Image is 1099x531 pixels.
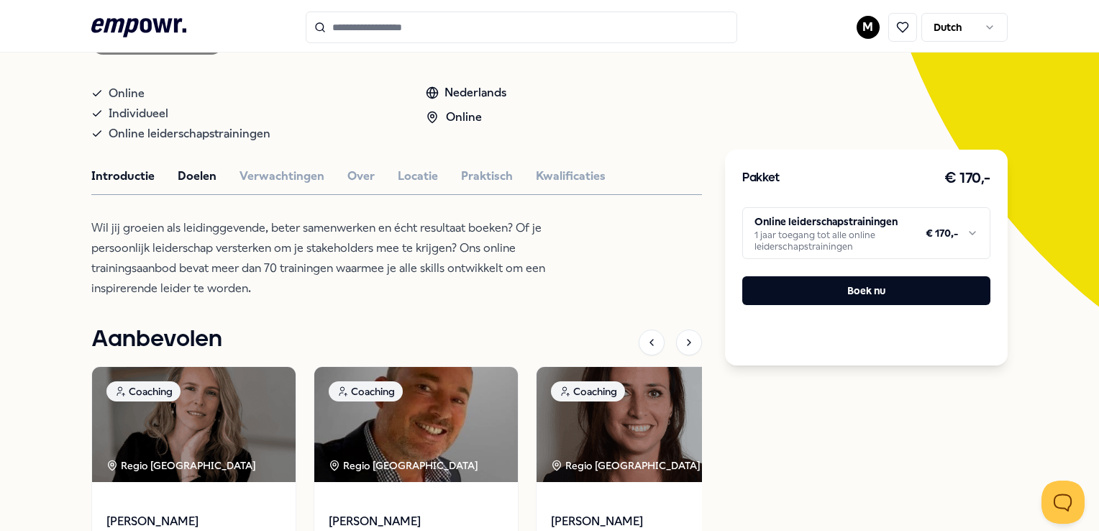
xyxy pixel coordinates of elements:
h3: € 170,- [944,167,990,190]
div: Regio [GEOGRAPHIC_DATA] [551,458,703,473]
span: Online [109,83,145,104]
button: Praktisch [461,167,513,186]
h3: Pakket [742,169,780,188]
button: Introductie [91,167,155,186]
div: Coaching [329,381,403,401]
div: Nederlands [426,83,506,102]
iframe: Help Scout Beacon - Open [1041,481,1085,524]
div: Regio [GEOGRAPHIC_DATA] [106,458,258,473]
span: Online leiderschapstrainingen [109,124,270,144]
img: package image [92,367,296,482]
button: M [857,16,880,39]
span: [PERSON_NAME] [329,512,503,531]
span: [PERSON_NAME] [551,512,726,531]
button: Locatie [398,167,438,186]
div: Coaching [106,381,181,401]
span: [PERSON_NAME] [106,512,281,531]
h1: Aanbevolen [91,322,222,358]
img: package image [537,367,740,482]
div: Online [426,108,506,127]
button: Kwalificaties [536,167,606,186]
button: Doelen [178,167,216,186]
div: Regio [GEOGRAPHIC_DATA] [329,458,480,473]
button: Boek nu [742,276,990,305]
p: Wil jij groeien als leidinggevende, beter samenwerken en écht resultaat boeken? Of je persoonlijk... [91,218,559,299]
span: Individueel [109,104,168,124]
input: Search for products, categories or subcategories [306,12,737,43]
button: Verwachtingen [240,167,324,186]
button: Over [347,167,375,186]
div: Coaching [551,381,625,401]
img: package image [314,367,518,482]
